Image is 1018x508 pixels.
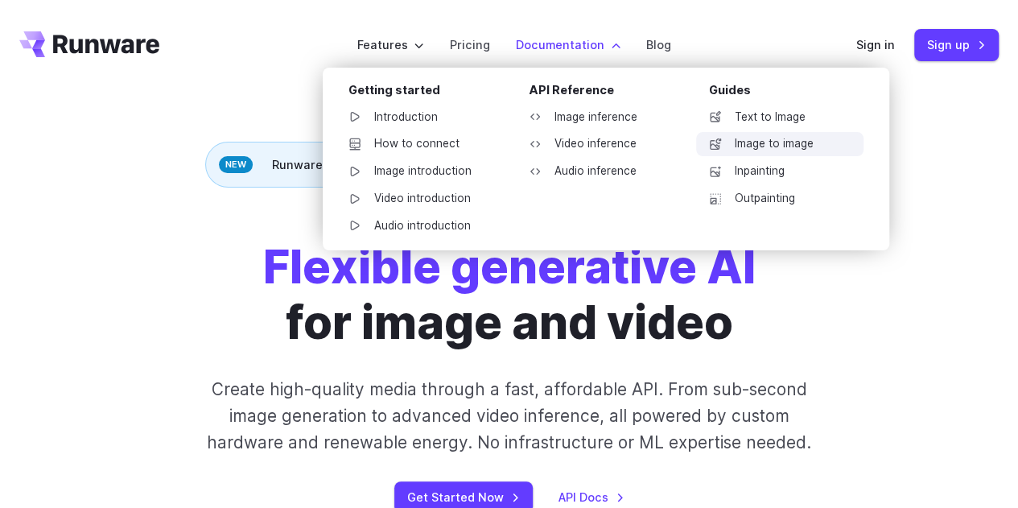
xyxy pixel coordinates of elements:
[558,488,624,506] a: API Docs
[450,35,490,54] a: Pricing
[696,132,863,156] a: Image to image
[348,81,503,105] div: Getting started
[696,159,863,184] a: Inpainting
[336,159,503,184] a: Image introduction
[205,142,813,188] div: Runware raises $13M seed funding led by Insight Partners
[336,187,503,211] a: Video introduction
[696,105,863,130] a: Text to Image
[516,35,620,54] label: Documentation
[516,159,683,184] a: Audio inference
[263,239,756,350] h1: for image and video
[19,31,159,57] a: Go to /
[529,81,683,105] div: API Reference
[696,187,863,211] a: Outpainting
[357,35,424,54] label: Features
[336,132,503,156] a: How to connect
[336,214,503,238] a: Audio introduction
[646,35,671,54] a: Blog
[709,81,863,105] div: Guides
[914,29,999,60] a: Sign up
[856,35,895,54] a: Sign in
[336,105,503,130] a: Introduction
[516,132,683,156] a: Video inference
[196,376,822,456] p: Create high-quality media through a fast, affordable API. From sub-second image generation to adv...
[516,105,683,130] a: Image inference
[263,238,756,295] strong: Flexible generative AI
